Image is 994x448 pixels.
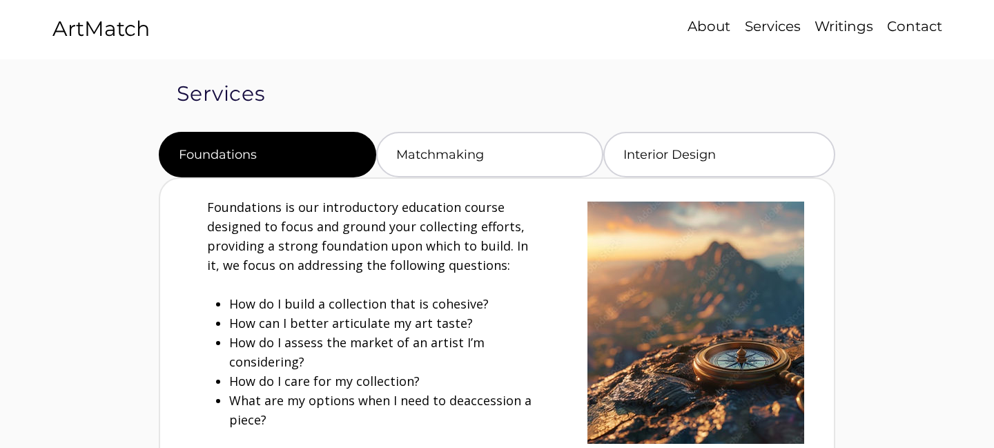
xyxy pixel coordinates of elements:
span: How do I build a collection that is cohesive? [229,295,489,312]
span: Foundations [179,147,257,162]
span: How can I better articulate my art taste? [229,315,473,331]
nav: Site [635,17,948,37]
span: How do I care for my collection? [229,373,420,389]
a: Services [737,17,808,37]
a: ArtMatch [52,16,150,41]
span: Matchmaking [396,147,484,162]
p: Contact [880,17,949,37]
span: Interior Design [623,147,716,162]
span: Foundations is our introductory education course designed to focus and ground your collecting eff... [207,199,528,273]
img: Art education.jpg [587,202,804,444]
span: How do I assess the market of an artist I’m considering? [229,334,485,370]
a: About [681,17,737,37]
span: Services [177,81,266,106]
a: Contact [880,17,948,37]
span: What are my options when I need to deaccession a piece? [229,392,532,428]
a: Writings [808,17,880,37]
p: Services [738,17,808,37]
